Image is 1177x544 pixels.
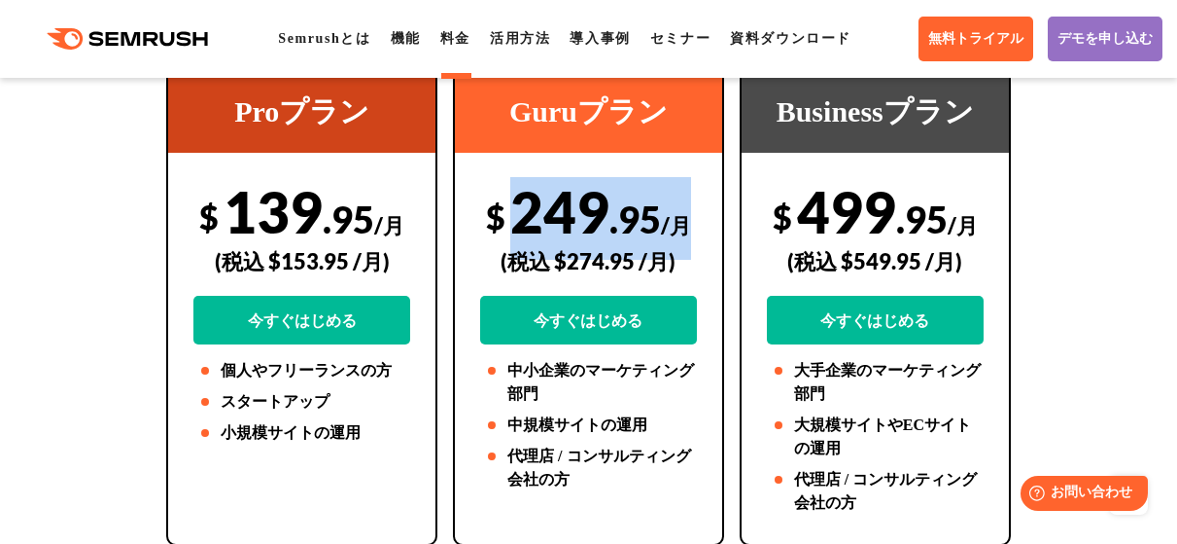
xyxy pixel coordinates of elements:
li: 中規模サイトの運用 [480,414,697,437]
span: $ [199,197,219,236]
span: デモを申し込む [1057,30,1153,48]
a: 今すぐはじめる [193,296,410,345]
li: スタートアップ [193,390,410,414]
a: 機能 [391,31,421,46]
li: 大規模サイトやECサイトの運用 [767,414,984,460]
div: 139 [193,177,410,345]
a: 活用方法 [490,31,550,46]
span: .95 [896,197,948,241]
a: 今すぐはじめる [767,296,984,345]
li: 個人やフリーランスの方 [193,359,410,382]
a: 資料ダウンロード [730,31,851,46]
li: 代理店 / コンサルティング会社の方 [767,468,984,515]
span: $ [773,197,792,236]
div: (税込 $274.95 /月) [480,227,697,296]
a: デモを申し込む [1048,17,1162,61]
div: (税込 $549.95 /月) [767,227,984,296]
div: 249 [480,177,697,345]
a: Semrushとは [278,31,370,46]
a: 導入事例 [570,31,630,46]
span: /月 [661,212,691,238]
span: /月 [374,212,404,238]
li: 小規模サイトの運用 [193,421,410,445]
div: Businessプラン [742,70,1009,153]
div: (税込 $153.95 /月) [193,227,410,296]
div: 499 [767,177,984,345]
span: .95 [609,197,661,241]
a: 料金 [440,31,470,46]
a: 無料トライアル [918,17,1033,61]
li: 代理店 / コンサルティング会社の方 [480,445,697,491]
span: $ [486,197,505,236]
span: 無料トライアル [928,30,1023,48]
a: 今すぐはじめる [480,296,697,345]
div: Guruプラン [455,70,722,153]
iframe: Help widget launcher [1004,468,1156,523]
div: Proプラン [168,70,435,153]
span: /月 [948,212,978,238]
li: 大手企業のマーケティング部門 [767,359,984,406]
span: .95 [323,197,374,241]
li: 中小企業のマーケティング部門 [480,359,697,406]
a: セミナー [650,31,710,46]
